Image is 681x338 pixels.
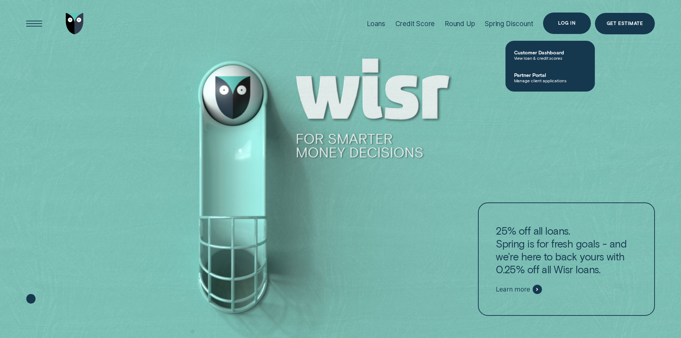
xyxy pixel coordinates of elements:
[505,66,595,89] a: Partner PortalManage client applications
[505,44,595,66] a: Customer DashboardView loan & credit scores
[543,13,591,34] button: Log in
[514,55,586,60] span: View loan & credit scores
[24,13,45,34] button: Open Menu
[514,49,586,55] span: Customer Dashboard
[485,20,533,28] div: Spring Discount
[478,202,655,316] a: 25% off all loans.Spring is for fresh goals - and we're here to back yours with 0.25% off all Wis...
[66,13,84,34] img: Wisr
[496,224,637,276] p: 25% off all loans. Spring is for fresh goals - and we're here to back yours with 0.25% off all Wi...
[367,20,385,28] div: Loans
[445,20,475,28] div: Round Up
[514,72,586,78] span: Partner Portal
[514,78,586,83] span: Manage client applications
[395,20,435,28] div: Credit Score
[496,285,530,293] span: Learn more
[558,21,576,25] div: Log in
[595,13,655,34] a: Get Estimate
